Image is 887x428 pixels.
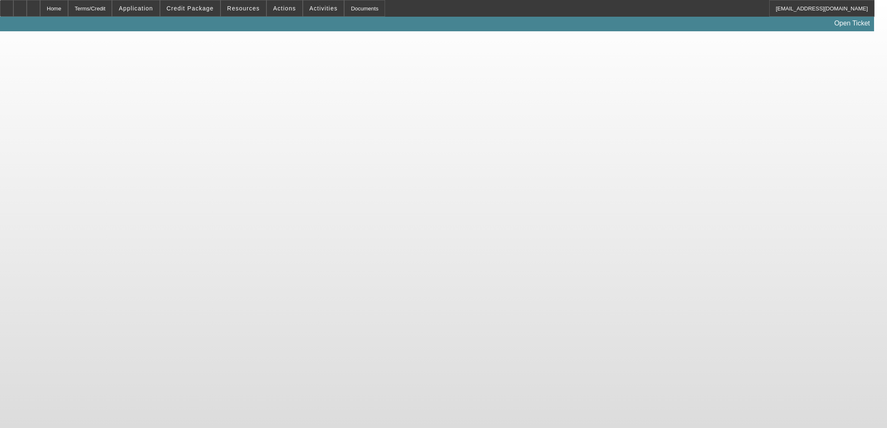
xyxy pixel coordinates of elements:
button: Actions [267,0,302,16]
a: Open Ticket [831,16,873,30]
button: Application [112,0,159,16]
span: Application [119,5,153,12]
button: Credit Package [160,0,220,16]
span: Resources [227,5,260,12]
span: Activities [309,5,338,12]
button: Resources [221,0,266,16]
span: Credit Package [167,5,214,12]
button: Activities [303,0,344,16]
span: Actions [273,5,296,12]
